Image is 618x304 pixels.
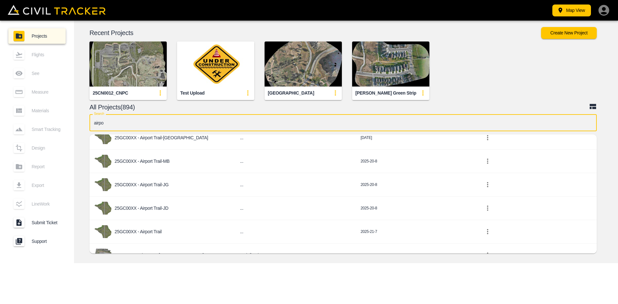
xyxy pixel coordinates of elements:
[89,30,541,35] p: Recent Projects
[95,155,111,168] img: project-image
[329,87,342,99] button: update-card-details
[32,220,61,225] span: Submit Ticket
[268,90,314,96] div: [GEOGRAPHIC_DATA]
[32,239,61,244] span: Support
[95,131,111,144] img: project-image
[352,41,429,87] img: Marie Van Harlem Green Strip
[154,87,167,99] button: update-card-details
[240,251,350,259] h6: undefined...
[265,41,342,87] img: Indian Battle Park
[240,157,350,165] h6: ...
[115,182,169,187] p: 25GC00XX - Airport Trail-JG
[8,234,66,249] a: Support
[115,229,162,234] p: 25GC00XX - Airport Trail
[177,41,254,87] img: Test Upload
[240,228,350,236] h6: ...
[93,90,128,96] div: 25CN0012_CNPC
[355,220,476,244] td: 2025-21-7
[240,204,350,212] h6: ...
[115,159,170,164] p: 25GC00XX - Airport Trail-MB
[355,90,416,96] div: [PERSON_NAME] Green Strip
[355,197,476,220] td: 2025-20-8
[95,178,111,191] img: project-image
[180,90,204,96] div: Test Upload
[95,202,111,215] img: project-image
[8,28,66,44] a: Projects
[95,249,111,262] img: project-image
[8,5,106,15] img: Civil Tracker
[89,41,167,87] img: 25CN0012_CNPC
[115,253,204,258] p: 2023 Year End Survey-[GEOGRAPHIC_DATA]
[355,173,476,197] td: 2025-20-8
[115,135,208,140] p: 25GC00XX - Airport Trail-[GEOGRAPHIC_DATA]
[240,134,350,142] h6: ...
[32,33,61,39] span: Projects
[89,105,589,110] p: All Projects(894)
[355,150,476,173] td: 2025-20-8
[355,126,476,150] td: [DATE]
[240,181,350,189] h6: ...
[355,244,476,267] td: 2023-16-10
[8,215,66,230] a: Submit Ticket
[95,225,111,238] img: project-image
[417,87,429,99] button: update-card-details
[541,27,597,39] button: Create New Project
[241,87,254,99] button: update-card-details
[89,108,597,290] table: project-list-table
[552,5,591,16] button: Map View
[115,206,168,211] p: 25GC00XX - Airport Trail-JD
